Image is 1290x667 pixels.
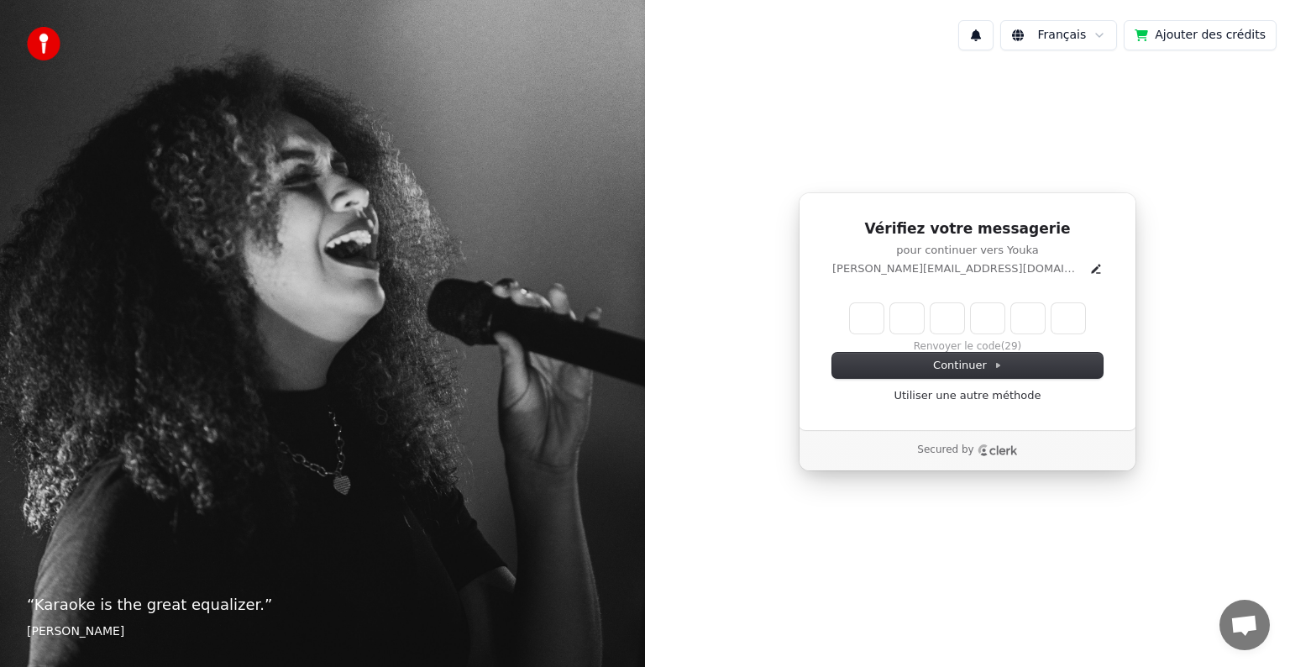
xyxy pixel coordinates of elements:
button: Continuer [832,353,1103,378]
button: Edit [1089,262,1103,276]
span: Continuer [933,358,1002,373]
input: Enter verification code [850,303,1085,333]
img: youka [27,27,60,60]
p: [PERSON_NAME][EMAIL_ADDRESS][DOMAIN_NAME] [832,261,1083,276]
a: Ouvrir le chat [1219,600,1270,650]
p: pour continuer vers Youka [832,243,1103,258]
button: Ajouter des crédits [1124,20,1277,50]
a: Utiliser une autre méthode [894,388,1041,403]
footer: [PERSON_NAME] [27,623,618,640]
h1: Vérifiez votre messagerie [832,219,1103,239]
p: “ Karaoke is the great equalizer. ” [27,593,618,617]
a: Clerk logo [978,444,1018,456]
p: Secured by [917,444,973,457]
